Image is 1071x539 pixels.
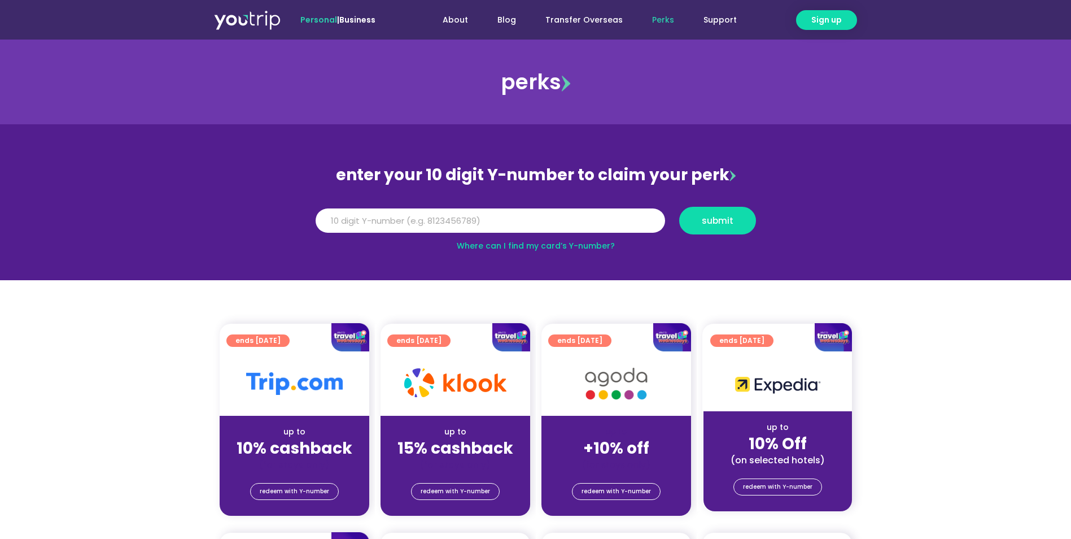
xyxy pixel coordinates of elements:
a: Blog [483,10,531,31]
strong: 10% cashback [237,437,352,459]
strong: 15% cashback [397,437,513,459]
span: up to [606,426,627,437]
div: up to [390,426,521,438]
input: 10 digit Y-number (e.g. 8123456789) [316,208,665,233]
div: (for stays only) [229,459,360,471]
a: redeem with Y-number [250,483,339,500]
div: up to [712,421,843,433]
span: redeem with Y-number [421,484,490,499]
a: redeem with Y-number [733,479,822,495]
a: Transfer Overseas [531,10,637,31]
strong: 10% Off [749,433,807,455]
div: up to [229,426,360,438]
span: Personal [300,14,337,25]
span: | [300,14,375,25]
span: redeem with Y-number [743,479,812,495]
a: Business [339,14,375,25]
strong: +10% off [583,437,649,459]
a: redeem with Y-number [572,483,661,500]
span: Sign up [811,14,842,26]
div: (on selected hotels) [712,454,843,466]
a: Perks [637,10,689,31]
div: (for stays only) [390,459,521,471]
a: Sign up [796,10,857,30]
a: About [428,10,483,31]
a: Support [689,10,751,31]
form: Y Number [316,207,756,243]
div: enter your 10 digit Y-number to claim your perk [310,160,762,190]
a: redeem with Y-number [411,483,500,500]
span: redeem with Y-number [582,484,651,499]
a: Where can I find my card’s Y-number? [457,240,615,251]
span: submit [702,216,733,225]
button: submit [679,207,756,234]
span: redeem with Y-number [260,484,329,499]
nav: Menu [406,10,751,31]
div: (for stays only) [550,459,682,471]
